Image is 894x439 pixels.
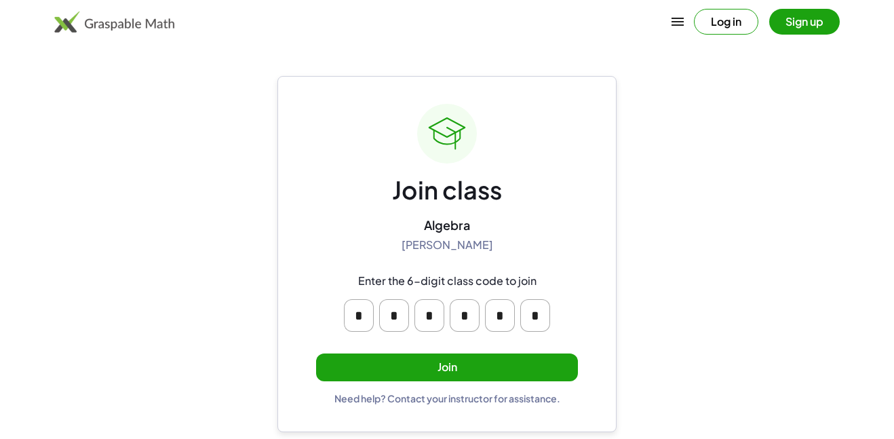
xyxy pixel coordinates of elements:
[402,238,493,252] div: [PERSON_NAME]
[520,299,550,332] input: Please enter OTP character 6
[450,299,480,332] input: Please enter OTP character 4
[392,174,502,206] div: Join class
[694,9,758,35] button: Log in
[334,392,560,404] div: Need help? Contact your instructor for assistance.
[769,9,840,35] button: Sign up
[344,299,374,332] input: Please enter OTP character 1
[316,354,578,381] button: Join
[424,217,470,233] div: Algebra
[358,274,537,288] div: Enter the 6-digit class code to join
[485,299,515,332] input: Please enter OTP character 5
[414,299,444,332] input: Please enter OTP character 3
[379,299,409,332] input: Please enter OTP character 2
